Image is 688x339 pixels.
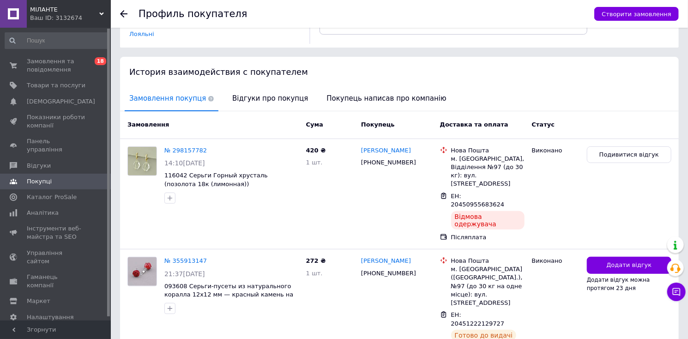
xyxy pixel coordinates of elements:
span: 18 [95,57,106,65]
a: 093608 Серьги-пусеты из натурального коралла 12х12 мм — красный камень на стали [164,283,293,307]
span: Товари та послуги [27,81,85,90]
span: 14:10[DATE] [164,159,205,167]
span: Управління сайтом [27,249,85,266]
span: Замовлення та повідомлення [27,57,85,74]
a: № 355913147 [164,257,207,264]
img: Фото товару [128,147,157,176]
button: Чат з покупцем [667,283,686,301]
button: Створити замовлення [594,7,679,21]
span: Покупець [361,121,395,128]
span: Cума [306,121,323,128]
button: Подивитися відгук [587,146,671,163]
div: м. [GEOGRAPHIC_DATA] ([GEOGRAPHIC_DATA].), №97 (до 30 кг на одне місце): вул. [STREET_ADDRESS] [451,265,525,307]
span: 272 ₴ [306,257,326,264]
span: Гаманець компанії [27,273,85,290]
span: Додати відгук [607,261,652,270]
button: Додати відгук [587,257,671,274]
span: Панель управління [27,137,85,154]
a: [PERSON_NAME] [361,257,411,266]
div: [PHONE_NUMBER] [359,157,418,169]
span: Відгуки [27,162,51,170]
span: Доставка та оплата [440,121,508,128]
span: Покупці [27,177,52,186]
a: Лояльні [129,30,154,37]
span: Аналітика [27,209,59,217]
span: Відгуки про покупця [228,87,313,110]
span: Налаштування [27,313,74,321]
span: Каталог ProSale [27,193,77,201]
span: 420 ₴ [306,147,326,154]
a: № 298157782 [164,147,207,154]
span: Додати відгук можна протягом 23 дня [587,277,650,291]
span: Маркет [27,297,50,305]
span: Інструменти веб-майстра та SEO [27,224,85,241]
div: Нова Пошта [451,257,525,265]
span: Покупець написав про компанію [322,87,451,110]
img: Фото товару [128,257,157,286]
span: [DEMOGRAPHIC_DATA] [27,97,95,106]
div: м. [GEOGRAPHIC_DATA], Відділення №97 (до 30 кг): вул. [STREET_ADDRESS] [451,155,525,188]
div: Виконано [532,146,579,155]
span: 21:37[DATE] [164,270,205,278]
span: Подивитися відгук [599,151,659,159]
div: Відмова одержувача [451,211,525,230]
h1: Профиль покупателя [139,8,247,19]
span: Створити замовлення [602,11,671,18]
span: МІЛАНТЕ [30,6,99,14]
div: Нова Пошта [451,146,525,155]
span: 1 шт. [306,270,323,277]
input: Пошук [5,32,109,49]
span: Показники роботи компанії [27,113,85,130]
a: Фото товару [127,146,157,176]
div: Виконано [532,257,579,265]
div: Ваш ID: 3132674 [30,14,111,22]
span: Замовлення покупця [125,87,218,110]
span: История взаимодействия с покупателем [129,67,308,77]
a: [PERSON_NAME] [361,146,411,155]
div: Повернутися назад [120,10,127,18]
a: 116042 Серьги Горный хрусталь (позолота 18к (лимонная)) [164,172,268,188]
span: ЕН: 20451222129727 [451,311,505,327]
span: Замовлення [127,121,169,128]
span: Статус [532,121,555,128]
div: Післяплата [451,233,525,242]
div: [PHONE_NUMBER] [359,267,418,279]
span: 1 шт. [306,159,323,166]
span: ЕН: 20450955683624 [451,193,505,208]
